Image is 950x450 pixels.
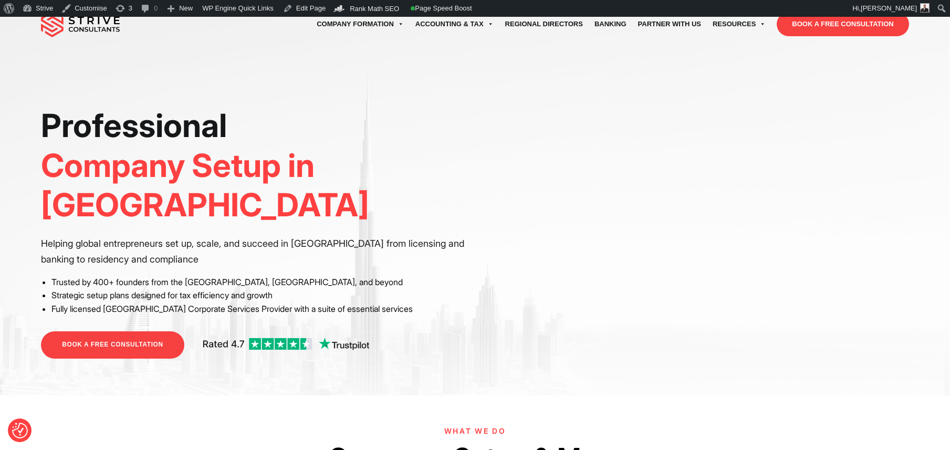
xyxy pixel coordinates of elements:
[12,423,28,438] button: Consent Preferences
[632,9,707,39] a: Partner with Us
[51,276,467,289] li: Trusted by 400+ founders from the [GEOGRAPHIC_DATA], [GEOGRAPHIC_DATA], and beyond
[311,9,410,39] a: Company Formation
[707,9,771,39] a: Resources
[41,11,120,37] img: main-logo.svg
[410,9,499,39] a: Accounting & Tax
[41,146,369,225] span: Company Setup in [GEOGRAPHIC_DATA]
[41,106,467,225] h1: Professional
[51,289,467,302] li: Strategic setup plans designed for tax efficiency and growth
[51,302,467,316] li: Fully licensed [GEOGRAPHIC_DATA] Corporate Services Provider with a suite of essential services
[499,9,589,39] a: Regional Directors
[41,331,184,358] a: BOOK A FREE CONSULTATION
[777,12,909,36] a: BOOK A FREE CONSULTATION
[483,106,909,346] iframe: <br />
[41,236,467,267] p: Helping global entrepreneurs set up, scale, and succeed in [GEOGRAPHIC_DATA] from licensing and b...
[589,9,632,39] a: Banking
[12,423,28,438] img: Revisit consent button
[861,4,917,12] span: [PERSON_NAME]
